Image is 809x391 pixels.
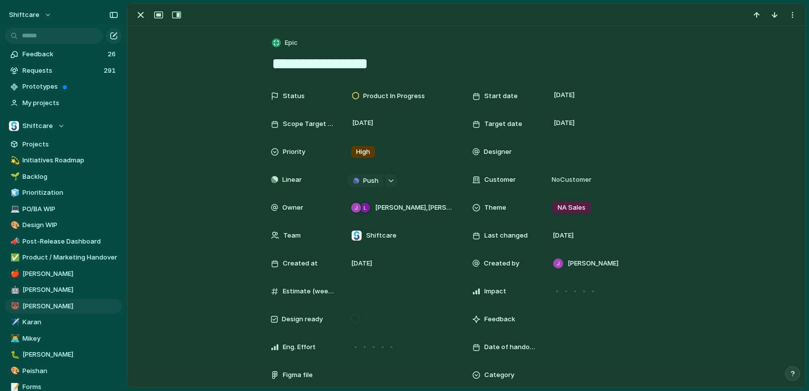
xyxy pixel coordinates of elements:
button: ✈️ [9,317,19,327]
a: 🧊Prioritization [5,185,122,200]
a: Feedback26 [5,47,122,62]
div: 🐻 [10,300,17,312]
span: Theme [484,203,506,213]
div: 📣 [10,236,17,247]
a: Prototypes [5,79,122,94]
span: Post-Release Dashboard [22,237,118,247]
a: ✅Product / Marketing Handover [5,250,122,265]
a: Requests291 [5,63,122,78]
div: 💻 [10,203,17,215]
span: Initiatives Roadmap [22,155,118,165]
span: Peishan [22,366,118,376]
span: Prioritization [22,188,118,198]
span: [PERSON_NAME] , [PERSON_NAME] [375,203,452,213]
span: Priority [283,147,305,157]
a: 💻PO/BA WIP [5,202,122,217]
div: ✈️ [10,317,17,328]
div: ✅ [10,252,17,263]
span: Impact [484,286,506,296]
span: Last changed [484,231,528,241]
span: My projects [22,98,118,108]
span: [PERSON_NAME] [22,301,118,311]
button: 🐛 [9,350,19,360]
div: 🎨 [10,220,17,231]
button: 🍎 [9,269,19,279]
span: Target date [484,119,522,129]
button: 💻 [9,204,19,214]
span: Estimate (weeks) [283,286,335,296]
span: Created by [484,259,519,268]
a: Projects [5,137,122,152]
button: 🎨 [9,220,19,230]
a: 🌱Backlog [5,169,122,184]
button: 🌱 [9,172,19,182]
a: 🤖[PERSON_NAME] [5,282,122,297]
a: 🐛[PERSON_NAME] [5,347,122,362]
span: [DATE] [351,259,372,268]
a: 👨‍💻Mikey [5,331,122,346]
button: 🎨 [9,366,19,376]
span: Design ready [282,314,323,324]
span: Shiftcare [22,121,53,131]
button: Push [347,174,384,187]
button: 📣 [9,237,19,247]
a: ✈️Karan [5,315,122,330]
a: 🎨Design WIP [5,218,122,233]
button: Shiftcare [5,119,122,133]
span: Feedback [484,314,515,324]
span: [DATE] [551,117,578,129]
span: Start date [484,91,518,101]
span: shiftcare [9,10,39,20]
div: 🧊 [10,187,17,199]
span: [PERSON_NAME] [22,285,118,295]
span: [PERSON_NAME] [22,350,118,360]
span: Projects [22,139,118,149]
span: Product / Marketing Handover [22,253,118,262]
div: 👨‍💻 [10,333,17,344]
a: 🐻[PERSON_NAME] [5,299,122,314]
span: Status [283,91,305,101]
a: 💫Initiatives Roadmap [5,153,122,168]
div: 🌱 [10,171,17,182]
span: Eng. Effort [283,342,316,352]
span: Date of handover [484,342,536,352]
span: Karan [22,317,118,327]
button: shiftcare [4,7,57,23]
span: Designer [484,147,512,157]
span: Shiftcare [366,231,397,241]
div: 🍎 [10,268,17,279]
button: 🧊 [9,188,19,198]
button: 👨‍💻 [9,334,19,344]
button: ✅ [9,253,19,262]
span: Customer [484,175,516,185]
div: 🐛 [10,349,17,361]
a: 🍎[PERSON_NAME] [5,266,122,281]
span: Design WIP [22,220,118,230]
div: 🎨 [10,365,17,377]
span: Linear [282,175,302,185]
span: Feedback [22,49,105,59]
span: Push [363,176,379,186]
span: Created at [283,259,318,268]
span: Backlog [22,172,118,182]
span: [DATE] [553,231,574,241]
span: NA Sales [558,203,586,213]
span: [DATE] [350,117,376,129]
span: 26 [108,49,118,59]
span: Category [484,370,514,380]
span: No Customer [549,175,592,185]
span: Figma file [283,370,313,380]
span: 291 [104,66,118,76]
a: 🎨Peishan [5,364,122,379]
div: 📣Post-Release Dashboard [5,234,122,249]
span: PO/BA WIP [22,204,118,214]
span: [PERSON_NAME] [568,259,618,268]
